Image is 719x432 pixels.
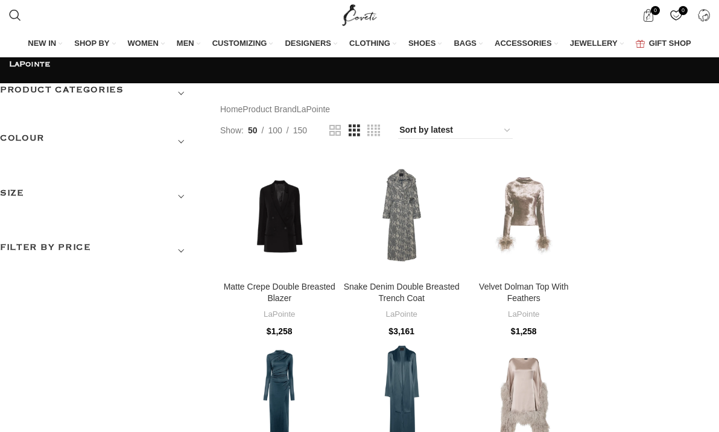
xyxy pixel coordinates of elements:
span: $ [388,326,393,336]
a: CUSTOMIZING [212,31,273,57]
a: Velvet Dolman Top With Feathers [479,282,568,303]
a: Matte Crepe Double Breasted Blazer [224,282,335,303]
a: Grid view 3 [349,123,360,138]
a: 100 [264,124,286,137]
div: My Wishlist [664,3,688,27]
a: SHOP BY [74,31,115,57]
nav: Breadcrumb [220,103,330,116]
span: 50 [248,125,258,135]
span: LaPointe [297,103,330,116]
span: SHOES [408,38,436,49]
span: 0 [679,6,688,15]
a: 0 [636,3,660,27]
a: LaPointe [264,310,296,319]
a: Grid view 4 [367,123,380,138]
a: 50 [244,124,262,137]
bdi: 1,258 [511,326,537,336]
a: NEW IN [28,31,62,57]
a: WOMEN [128,31,165,57]
a: JEWELLERY [570,31,624,57]
span: 100 [268,125,282,135]
a: DESIGNERS [285,31,337,57]
a: GIFT SHOP [636,31,691,57]
a: CLOTHING [349,31,396,57]
a: LaPointe [508,310,540,319]
span: JEWELLERY [570,38,618,49]
span: $ [511,326,516,336]
span: Show [220,124,244,137]
bdi: 3,161 [388,326,414,336]
span: BAGS [454,38,477,49]
a: Snake Denim Double Breasted Trench Coat [344,282,460,303]
a: Grid view 2 [329,123,341,138]
span: CLOTHING [349,38,390,49]
a: LaPointe [386,310,418,319]
div: Main navigation [3,31,716,57]
span: 150 [293,125,307,135]
span: CUSTOMIZING [212,38,267,49]
span: SHOP BY [74,38,109,49]
select: Shop order [398,122,513,139]
a: ACCESSORIES [495,31,558,57]
span: $ [267,326,271,336]
bdi: 1,258 [267,326,293,336]
img: GiftBag [636,40,645,48]
a: BAGS [454,31,483,57]
span: NEW IN [28,38,56,49]
span: 0 [651,6,660,15]
a: 0 [664,3,688,27]
span: Product Brand [242,103,297,116]
a: 150 [289,124,311,137]
span: GIFT SHOP [649,38,691,49]
a: MEN [177,31,200,57]
span: WOMEN [128,38,159,49]
span: ACCESSORIES [495,38,552,49]
span: MEN [177,38,194,49]
a: Site logo [340,10,380,19]
a: SHOES [408,31,442,57]
a: Search [3,3,27,27]
span: DESIGNERS [285,38,331,49]
a: Home [220,103,242,116]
